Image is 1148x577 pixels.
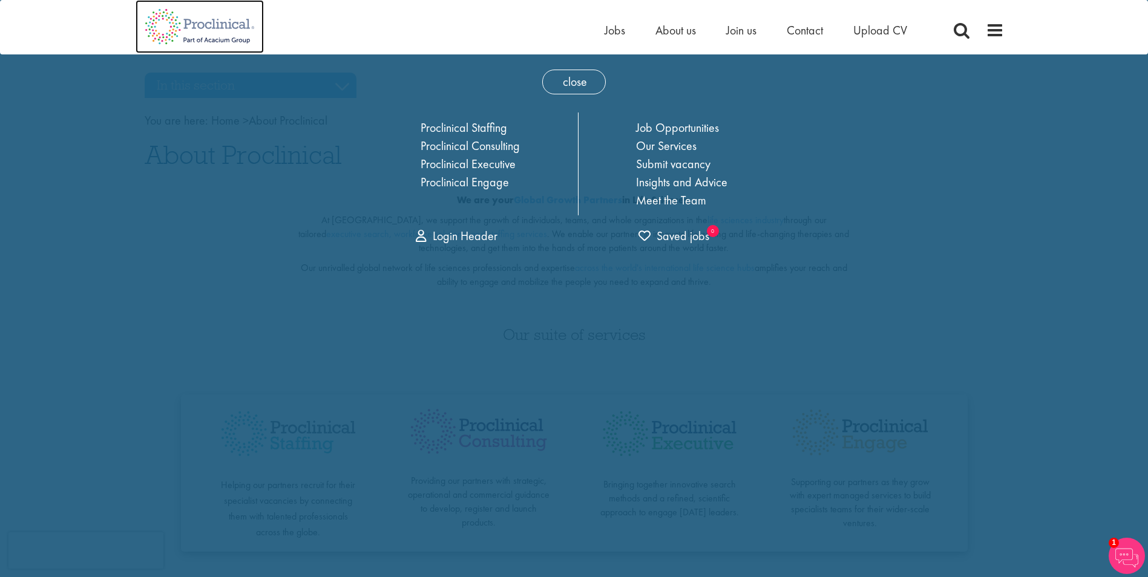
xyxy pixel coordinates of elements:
sub: 0 [707,225,719,237]
a: Login Header [416,228,497,244]
a: Join us [726,22,756,38]
a: trigger for shortlist [638,227,709,245]
a: Upload CV [853,22,907,38]
a: Proclinical Executive [421,156,516,172]
span: Saved jobs [638,228,709,244]
a: About us [655,22,696,38]
a: Proclinical Staffing [421,120,507,135]
a: Submit vacancy [636,156,710,172]
a: Contact [787,22,823,38]
a: Proclinical Engage [421,174,509,190]
a: Meet the Team [636,192,706,208]
span: close [542,70,606,94]
a: Jobs [605,22,625,38]
a: Job Opportunities [636,120,719,135]
a: Our Services [636,138,697,154]
img: Chatbot [1109,538,1145,574]
span: 1 [1109,538,1119,548]
a: Insights and Advice [636,174,727,190]
a: Proclinical Consulting [421,138,520,154]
